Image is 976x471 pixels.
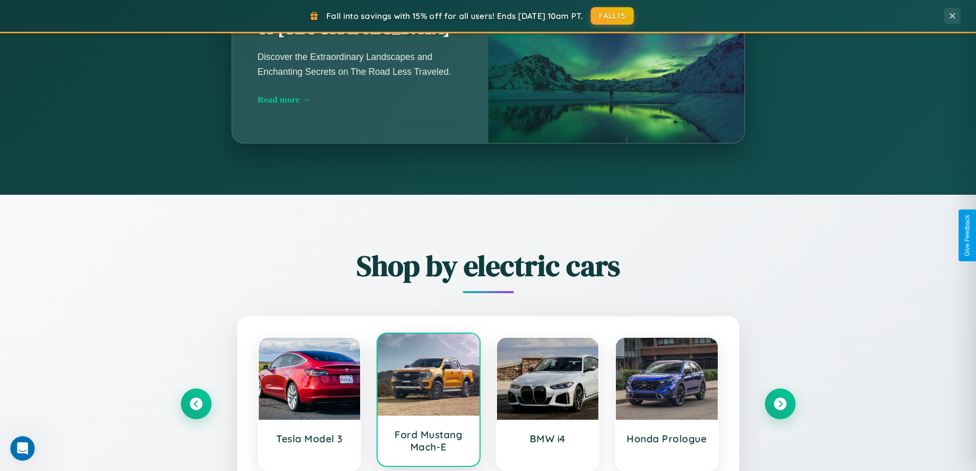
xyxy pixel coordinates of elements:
[964,215,971,256] div: Give Feedback
[507,433,589,445] h3: BMW i4
[326,11,583,21] span: Fall into savings with 15% off for all users! Ends [DATE] 10am PT.
[591,7,634,25] button: FALL15
[269,433,350,445] h3: Tesla Model 3
[10,436,35,461] iframe: Intercom live chat
[258,50,463,78] p: Discover the Extraordinary Landscapes and Enchanting Secrets on The Road Less Traveled.
[181,246,796,285] h2: Shop by electric cars
[388,428,469,453] h3: Ford Mustang Mach-E
[626,433,708,445] h3: Honda Prologue
[258,94,463,105] div: Read more →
